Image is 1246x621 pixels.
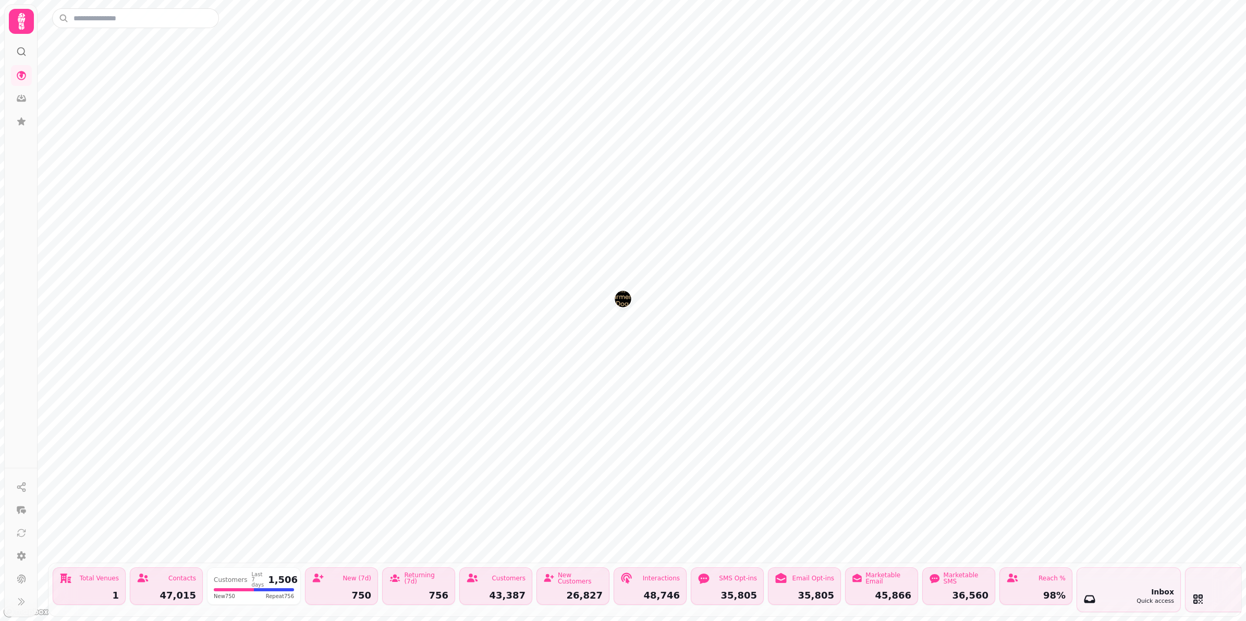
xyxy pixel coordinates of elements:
[168,575,196,581] div: Contacts
[929,591,988,600] div: 36,560
[266,592,294,600] span: Repeat 756
[620,591,680,600] div: 48,746
[615,291,631,307] button: The Farmers Dog
[80,575,119,581] div: Total Venues
[268,575,298,585] div: 1,506
[3,606,49,618] a: Mapbox logo
[59,591,119,600] div: 1
[643,575,680,581] div: Interactions
[852,591,911,600] div: 45,866
[698,591,757,600] div: 35,805
[1039,575,1066,581] div: Reach %
[615,291,631,310] div: Map marker
[543,591,603,600] div: 26,827
[389,591,448,600] div: 756
[775,591,834,600] div: 35,805
[558,572,603,585] div: New Customers
[252,572,264,588] div: Last 7 days
[1006,591,1066,600] div: 98%
[865,572,911,585] div: Marketable Email
[492,575,526,581] div: Customers
[343,575,371,581] div: New (7d)
[1137,587,1174,597] div: Inbox
[719,575,757,581] div: SMS Opt-ins
[466,591,526,600] div: 43,387
[792,575,834,581] div: Email Opt-ins
[1137,597,1174,606] div: Quick access
[944,572,988,585] div: Marketable SMS
[214,577,248,583] div: Customers
[214,592,235,600] span: New 750
[137,591,196,600] div: 47,015
[312,591,371,600] div: 750
[1077,567,1181,612] button: InboxQuick access
[404,572,448,585] div: Returning (7d)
